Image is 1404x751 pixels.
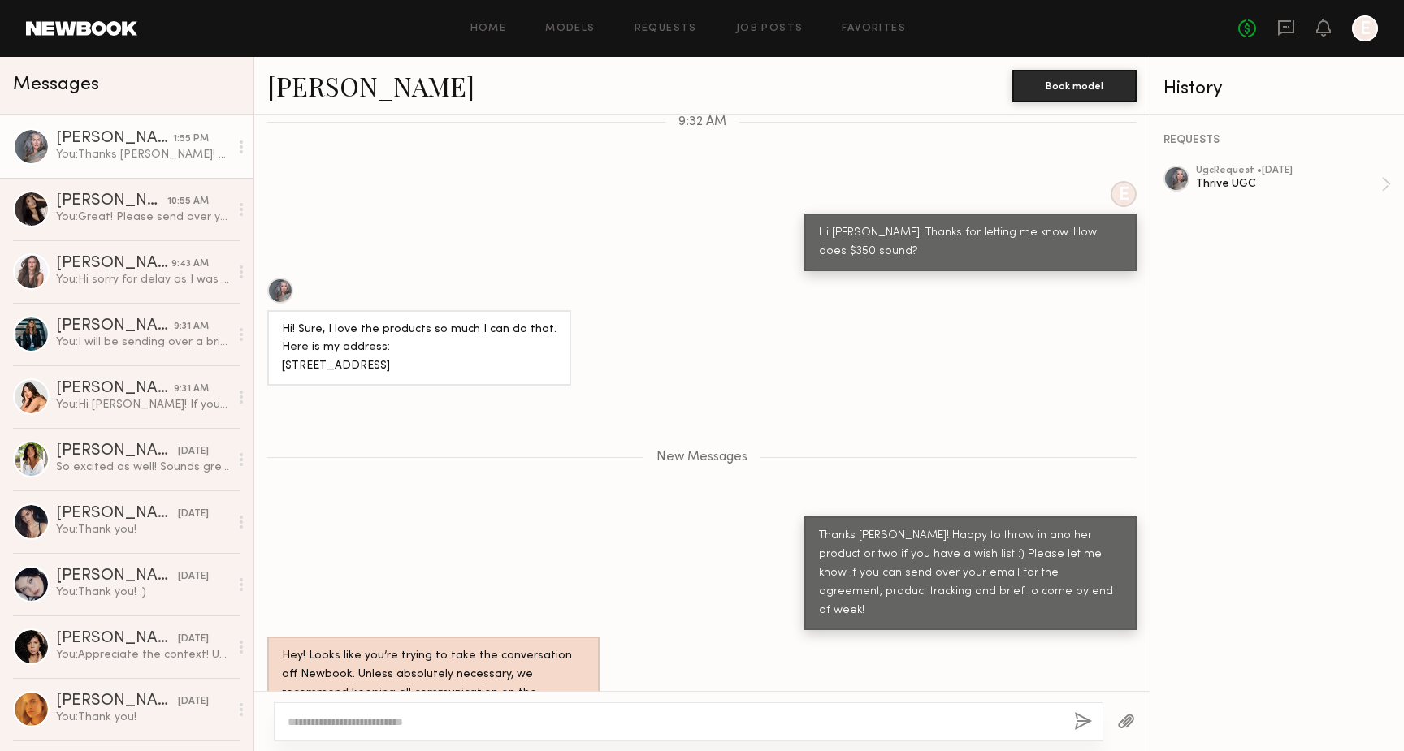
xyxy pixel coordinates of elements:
a: Models [545,24,595,34]
div: Thrive UGC [1196,176,1381,192]
div: [PERSON_NAME] [56,256,171,272]
div: [DATE] [178,632,209,647]
div: Hey! Looks like you’re trying to take the conversation off Newbook. Unless absolutely necessary, ... [282,647,585,722]
a: ugcRequest •[DATE]Thrive UGC [1196,166,1391,203]
div: [PERSON_NAME] [56,131,173,147]
div: You: Great! Please send over your email for the agreement. I will follow up with product tracking... [56,209,229,225]
div: REQUESTS [1163,135,1391,146]
div: [DATE] [178,694,209,710]
div: You: Hi sorry for delay as I was OOO for the long weekend! Will be reviewing content [DATE] :) [56,272,229,287]
div: [PERSON_NAME] [56,381,174,397]
div: [PERSON_NAME] [56,443,178,460]
div: [PERSON_NAME] [56,693,178,710]
span: New Messages [656,451,747,464]
div: You: Thanks [PERSON_NAME]! Happy to throw in another product or two if you have a wish list :) Pl... [56,147,229,162]
a: [PERSON_NAME] [267,68,474,103]
div: You: Appreciate the context! Unfortunately this won't work for our UGC program but if anything ch... [56,647,229,663]
button: Book model [1012,70,1137,102]
div: 1:55 PM [173,132,209,147]
div: You: Thank you! :) [56,585,229,600]
div: 9:31 AM [174,382,209,397]
div: [PERSON_NAME] [56,568,178,585]
div: [DATE] [178,507,209,522]
div: [PERSON_NAME] [56,318,174,334]
div: 9:43 AM [171,257,209,272]
div: 9:31 AM [174,319,209,334]
div: Hi [PERSON_NAME]! Thanks for letting me know. How does $350 sound? [819,224,1122,261]
div: So excited as well! Sounds great, [EMAIL_ADDRESS][DOMAIN_NAME] [56,460,229,475]
a: E [1352,15,1378,41]
div: 10:55 AM [167,194,209,209]
a: Requests [635,24,697,34]
div: [PERSON_NAME] [56,631,178,647]
div: ugc Request • [DATE] [1196,166,1381,176]
div: You: Thank you! [56,710,229,725]
a: Job Posts [736,24,804,34]
div: [PERSON_NAME] [56,193,167,209]
span: 9:32 AM [678,115,726,129]
a: Home [470,24,507,34]
div: [DATE] [178,444,209,460]
a: Book model [1012,78,1137,92]
div: History [1163,80,1391,98]
div: Thanks [PERSON_NAME]! Happy to throw in another product or two if you have a wish list :) Please ... [819,527,1122,620]
div: You: Hi [PERSON_NAME]! If you could please send over your email for the agreement that would be g... [56,397,229,412]
span: Messages [13,76,99,94]
div: [PERSON_NAME] [56,506,178,522]
div: You: I will be sending over a brief in the next day or so! [56,334,229,350]
div: [DATE] [178,569,209,585]
div: Hi! Sure, I love the products so much I can do that. Here is my address: [STREET_ADDRESS] [282,321,557,377]
a: Favorites [842,24,906,34]
div: You: Thank you! [56,522,229,537]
